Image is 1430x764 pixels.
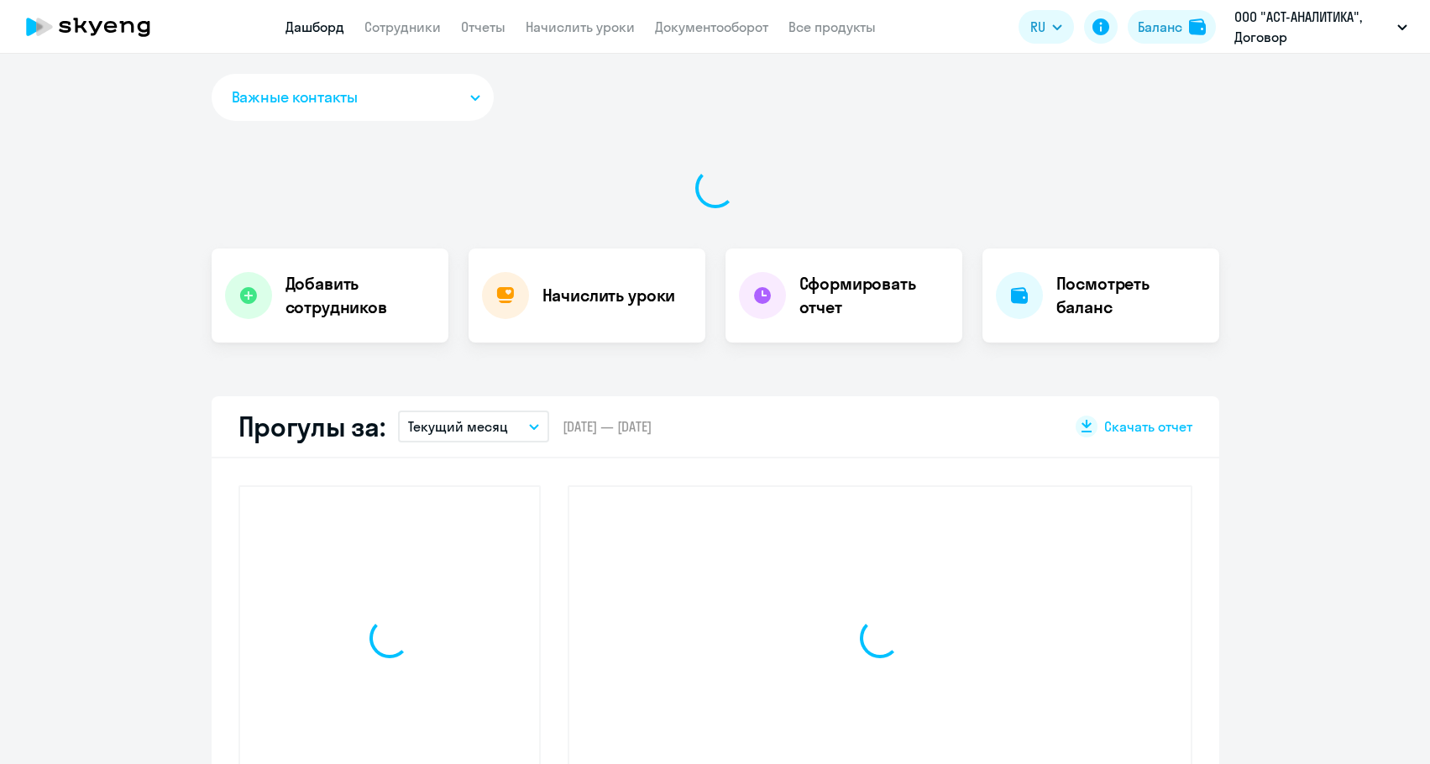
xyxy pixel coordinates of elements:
button: Балансbalance [1128,10,1216,44]
p: ООО "АСТ-АНАЛИТИКА", Договор [1234,7,1391,47]
a: Документооборот [655,18,768,35]
h2: Прогулы за: [238,410,385,443]
button: Важные контакты [212,74,494,121]
button: ООО "АСТ-АНАЛИТИКА", Договор [1226,7,1416,47]
div: Баланс [1138,17,1182,37]
span: [DATE] — [DATE] [563,417,652,436]
a: Отчеты [461,18,505,35]
span: Скачать отчет [1104,417,1192,436]
p: Текущий месяц [408,416,508,437]
button: RU [1019,10,1074,44]
button: Текущий месяц [398,411,549,442]
h4: Сформировать отчет [799,272,949,319]
h4: Посмотреть баланс [1056,272,1206,319]
h4: Начислить уроки [542,284,676,307]
a: Сотрудники [364,18,441,35]
h4: Добавить сотрудников [285,272,435,319]
span: Важные контакты [232,86,358,108]
img: balance [1189,18,1206,35]
a: Дашборд [285,18,344,35]
a: Начислить уроки [526,18,635,35]
span: RU [1030,17,1045,37]
a: Все продукты [788,18,876,35]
